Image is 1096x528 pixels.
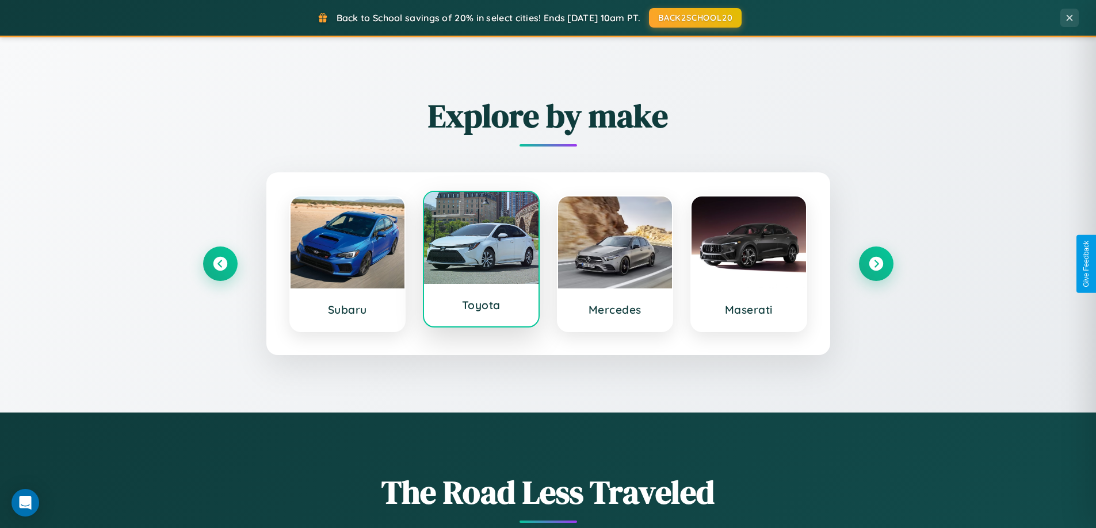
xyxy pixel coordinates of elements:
[436,298,527,312] h3: Toyota
[12,489,39,517] div: Open Intercom Messenger
[302,303,394,317] h3: Subaru
[203,94,893,138] h2: Explore by make
[649,8,742,28] button: BACK2SCHOOL20
[1082,241,1090,287] div: Give Feedback
[570,303,661,317] h3: Mercedes
[337,12,640,24] span: Back to School savings of 20% in select cities! Ends [DATE] 10am PT.
[703,303,795,317] h3: Maserati
[203,470,893,514] h1: The Road Less Traveled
